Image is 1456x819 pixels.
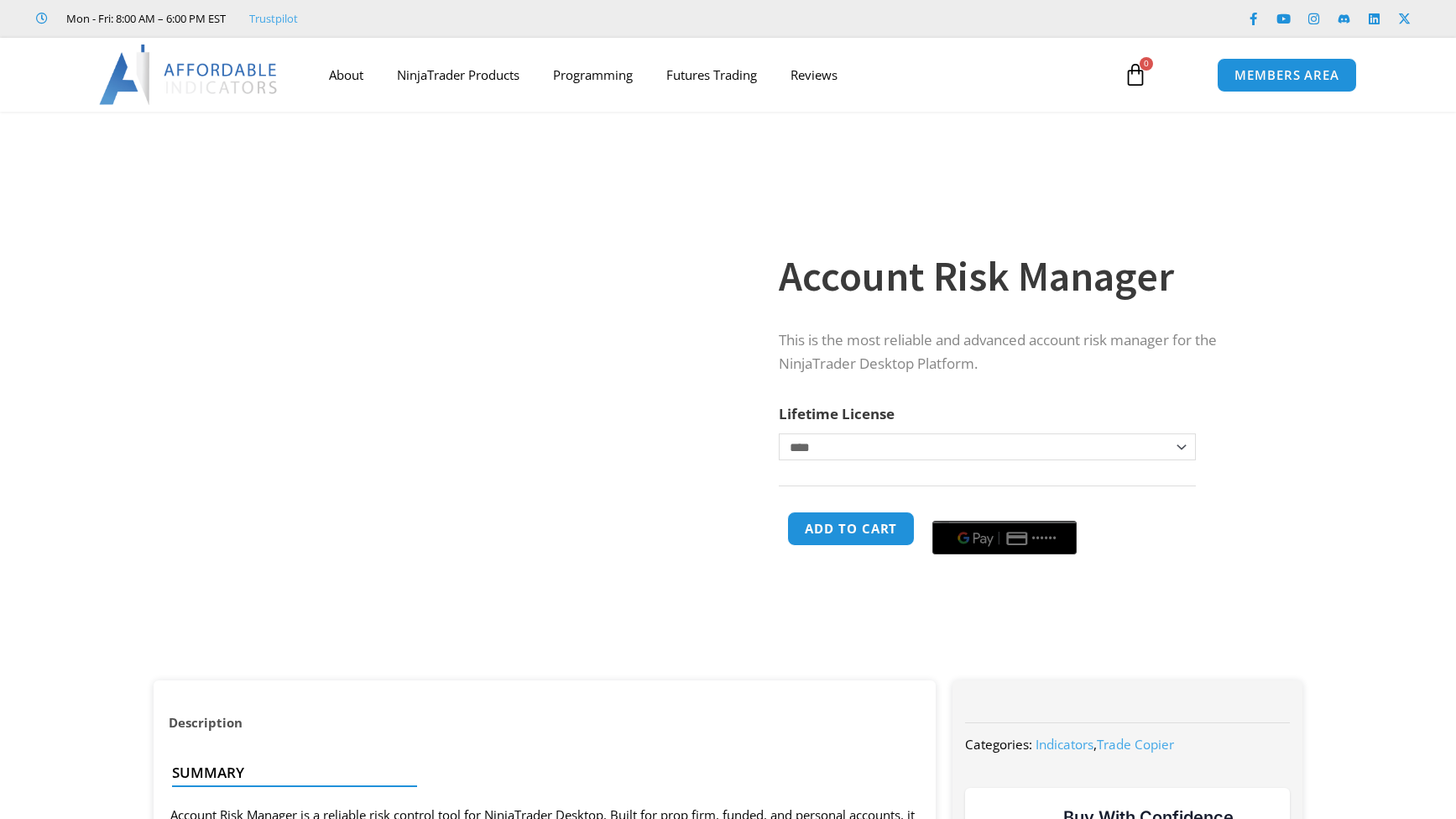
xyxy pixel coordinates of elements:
[1097,736,1174,753] a: Trade Copier
[312,55,1104,94] nav: Menu
[380,55,536,94] a: NinjaTrader Products
[536,55,650,94] a: Programming
[1217,58,1357,92] a: MEMBERS AREA
[1032,533,1057,544] text: ••••••
[99,45,279,105] img: LogoAI | Affordable Indicators – NinjaTrader
[62,8,226,29] span: Mon - Fri: 8:00 AM – 6:00 PM EST
[1036,736,1174,753] span: ,
[774,55,854,94] a: Reviews
[1140,57,1153,71] span: 0
[312,55,380,94] a: About
[932,521,1077,554] button: Buy with GPay
[249,8,298,29] a: Trustpilot
[650,55,774,94] a: Futures Trading
[965,736,1032,753] span: Categories:
[779,404,895,423] label: Lifetime License
[1036,736,1093,753] a: Indicators
[1234,69,1339,81] span: MEMBERS AREA
[787,512,915,546] button: Add to cart
[154,706,258,739] a: Description
[779,328,1269,377] p: This is the most reliable and advanced account risk manager for the NinjaTrader Desktop Platform.
[1099,50,1172,99] a: 0
[779,247,1269,306] h1: Account Risk Manager
[172,764,905,781] h4: Summary
[929,509,1080,511] iframe: Secure payment input frame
